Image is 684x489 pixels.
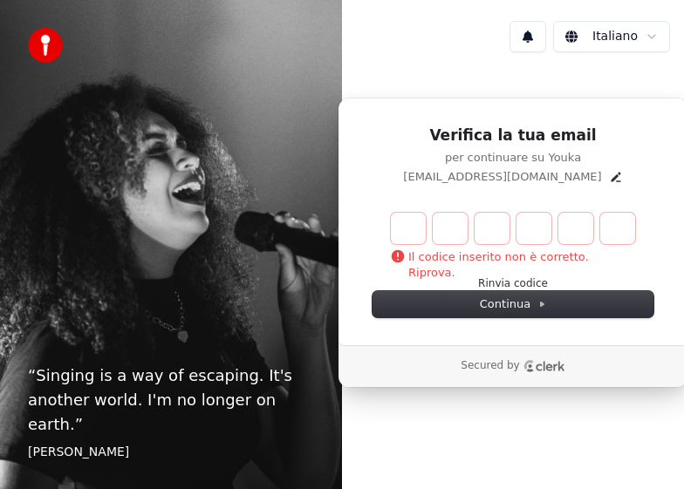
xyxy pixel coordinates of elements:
footer: [PERSON_NAME] [28,444,314,461]
p: “ Singing is a way of escaping. It's another world. I'm no longer on earth. ” [28,363,314,437]
img: youka [28,28,63,63]
p: Il codice inserito non è corretto. Riprova. [391,249,635,281]
button: Edit [609,170,623,184]
input: Enter verification code [391,213,670,244]
p: [EMAIL_ADDRESS][DOMAIN_NAME] [403,169,601,185]
a: Clerk logo [523,360,565,372]
button: Continua [373,291,653,317]
p: per continuare su Youka [373,150,653,166]
p: Secured by [461,359,519,373]
h1: Verifica la tua email [373,126,653,146]
span: Continua [480,296,546,312]
button: Rinvia codice [478,277,548,291]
